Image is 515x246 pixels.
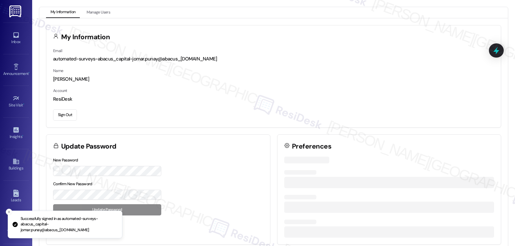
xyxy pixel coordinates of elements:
[82,7,115,18] button: Manage Users
[61,34,110,41] h3: My Information
[61,143,117,150] h3: Update Password
[53,181,92,187] label: Confirm New Password
[3,93,29,110] a: Site Visit •
[9,5,23,17] img: ResiDesk Logo
[3,156,29,173] a: Buildings
[53,158,78,163] label: New Password
[3,30,29,47] a: Inbox
[29,70,30,75] span: •
[292,143,331,150] h3: Preferences
[53,88,67,93] label: Account
[53,96,494,103] div: ResiDesk
[53,56,494,62] div: automated-surveys-abacus_capital-jomar.punay@abacus_[DOMAIN_NAME]
[3,219,29,237] a: Templates •
[23,102,24,106] span: •
[53,109,77,121] button: Sign Out
[21,216,117,233] p: Successfully signed in as automated-surveys-abacus_capital-jomar.punay@abacus_[DOMAIN_NAME]
[53,48,62,53] label: Email
[53,68,63,73] label: Name
[3,124,29,142] a: Insights •
[3,188,29,205] a: Leads
[53,76,494,83] div: [PERSON_NAME]
[6,209,12,215] button: Close toast
[22,133,23,138] span: •
[46,7,80,18] button: My Information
